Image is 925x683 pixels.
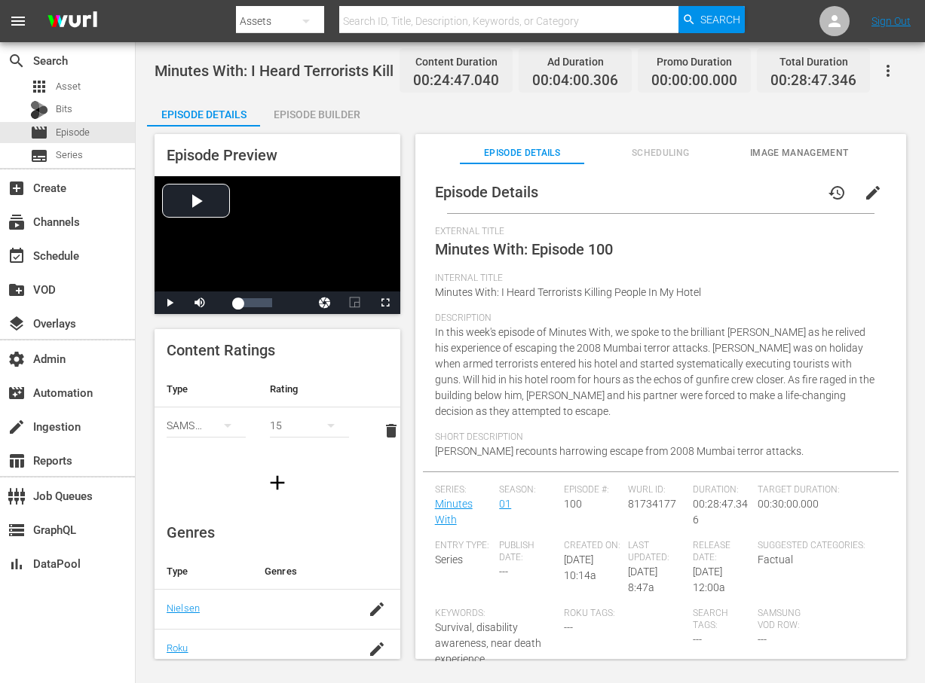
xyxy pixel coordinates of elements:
[564,553,596,581] span: [DATE] 10:14a
[499,540,556,564] span: Publish Date:
[260,96,373,133] div: Episode Builder
[871,15,911,27] a: Sign Out
[340,291,370,314] button: Picture-in-Picture
[8,315,26,333] span: Overlays
[628,566,657,593] span: [DATE] 8:47a
[819,175,855,211] button: history
[258,371,361,407] th: Rating
[435,621,541,665] span: Survival, disability awareness, near death experience
[8,452,26,470] span: Reports
[693,633,702,645] span: ---
[435,226,879,238] span: External Title
[30,123,48,142] span: Episode
[628,484,685,496] span: Wurl ID:
[758,498,819,510] span: 00:30:00.000
[564,540,621,552] span: Created On:
[167,341,275,359] span: Content Ratings
[8,521,26,539] span: GraphQL
[413,51,499,72] div: Content Duration
[758,484,879,496] span: Target Duration:
[155,291,185,314] button: Play
[435,240,613,258] span: Minutes With: Episode 100
[828,184,846,202] span: history
[30,147,48,165] span: Series
[147,96,260,127] button: Episode Details
[185,291,215,314] button: Mute
[413,72,499,90] span: 00:24:47.040
[155,371,258,407] th: Type
[758,553,793,566] span: Factual
[693,498,748,526] span: 00:28:47.346
[758,608,815,632] span: Samsung VOD Row:
[30,101,48,119] div: Bits
[770,72,856,90] span: 00:28:47.346
[155,371,400,454] table: simple table
[167,523,215,541] span: Genres
[155,62,545,80] span: Minutes With: I Heard Terrorists Killing People In My Hotel
[700,6,740,33] span: Search
[435,313,879,325] span: Description
[435,540,492,552] span: Entry Type:
[260,96,373,127] button: Episode Builder
[8,52,26,70] span: Search
[693,484,750,496] span: Duration:
[855,175,891,211] button: edit
[56,125,90,140] span: Episode
[8,281,26,299] span: VOD
[693,540,750,564] span: Release Date:
[564,484,621,496] span: Episode #:
[155,176,400,314] div: Video Player
[30,78,48,96] span: Asset
[36,4,109,39] img: ans4CAIJ8jUAAAAAAAAAAAAAAAAAAAAAAAAgQb4GAAAAAAAAAAAAAAAAAAAAAAAAJMjXAAAAAAAAAAAAAAAAAAAAAAAAgAT5G...
[155,553,253,590] th: Type
[382,422,400,440] span: delete
[435,445,804,457] span: [PERSON_NAME] recounts harrowing escape from 2008 Mumbai terror attacks.
[737,145,861,161] span: Image Management
[270,404,349,447] div: 15
[56,102,72,117] span: Bits
[435,273,879,285] span: Internal Title
[147,96,260,133] div: Episode Details
[758,540,879,552] span: Suggested Categories:
[564,608,685,620] span: Roku Tags:
[8,179,26,197] span: Create
[651,72,737,90] span: 00:00:00.000
[678,6,745,33] button: Search
[167,146,277,164] span: Episode Preview
[310,291,340,314] button: Jump To Time
[499,566,508,578] span: ---
[8,555,26,573] span: DataPool
[435,498,473,526] a: Minutes With
[8,247,26,265] span: Schedule
[435,183,538,201] span: Episode Details
[628,540,685,564] span: Last Updated:
[237,298,272,307] div: Progress Bar
[9,12,27,30] span: menu
[564,498,582,510] span: 100
[435,553,463,566] span: Series
[8,213,26,231] span: Channels
[864,184,882,202] span: edit
[373,413,409,449] button: delete
[532,72,618,90] span: 00:04:00.306
[499,498,511,510] a: 01
[758,633,767,645] span: ---
[8,384,26,402] span: Automation
[499,484,556,496] span: Season:
[693,566,725,593] span: [DATE] 12:00a
[460,145,584,161] span: Episode Details
[693,608,750,632] span: Search Tags:
[56,79,81,94] span: Asset
[435,326,874,417] span: In this week's episode of Minutes With, we spoke to the brilliant [PERSON_NAME] as he relived his...
[532,51,618,72] div: Ad Duration
[56,148,83,163] span: Series
[628,498,676,510] span: 81734177
[435,431,879,444] span: Short Description
[599,145,723,161] span: Scheduling
[8,418,26,436] span: Ingestion
[8,487,26,505] span: Job Queues
[564,621,573,633] span: ---
[435,286,701,298] span: Minutes With: I Heard Terrorists Killing People In My Hotel
[370,291,400,314] button: Fullscreen
[770,51,856,72] div: Total Duration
